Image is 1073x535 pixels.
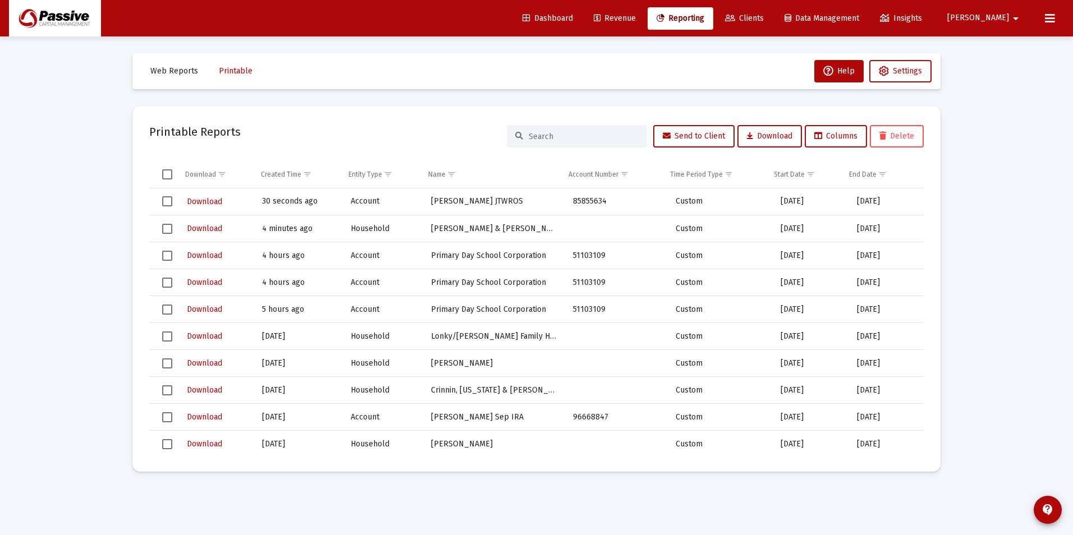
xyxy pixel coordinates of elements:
span: Settings [893,66,922,76]
td: Custom [668,350,773,377]
button: Download [186,247,223,264]
div: Select row [162,331,172,342]
td: 51103109 [565,269,668,296]
td: [DATE] [254,350,343,377]
td: [DATE] [849,269,924,296]
span: Revenue [594,13,636,23]
div: Select row [162,278,172,288]
td: [PERSON_NAME] JTWROS [423,188,565,215]
button: Download [737,125,802,147]
span: Show filter options for column 'Created Time' [303,170,311,178]
div: Account Number [568,170,618,179]
button: [PERSON_NAME] [934,7,1036,29]
button: Send to Client [653,125,735,147]
span: Show filter options for column 'Time Period Type' [724,170,733,178]
button: Download [186,301,223,317]
button: Help [814,60,864,82]
span: Download [187,358,222,368]
td: 5 hours ago [254,296,343,323]
td: [DATE] [773,215,849,242]
td: Account [343,188,423,215]
span: Show filter options for column 'Account Number' [620,170,629,178]
td: [PERSON_NAME] & [PERSON_NAME] [423,215,565,242]
span: Download [187,251,222,260]
td: Account [343,296,423,323]
td: Primary Day School Corporation [423,296,565,323]
button: Download [186,193,223,210]
button: Download [186,355,223,371]
td: Custom [668,188,773,215]
span: Columns [814,131,858,141]
td: Primary Day School Corporation [423,269,565,296]
div: Time Period Type [670,170,723,179]
span: Printable [219,66,253,76]
input: Search [529,132,639,141]
div: Select all [162,169,172,179]
span: Dashboard [522,13,573,23]
span: Show filter options for column 'Start Date' [806,170,815,178]
div: Name [428,170,446,179]
button: Download [186,220,223,237]
mat-icon: arrow_drop_down [1009,7,1022,30]
span: Download [747,131,792,141]
a: Data Management [776,7,868,30]
td: [DATE] [773,323,849,350]
td: [DATE] [849,296,924,323]
div: Select row [162,196,172,206]
td: 96668847 [565,404,668,431]
span: Help [823,66,855,76]
td: Column Account Number [561,161,662,188]
td: [DATE] [773,269,849,296]
span: Delete [879,131,914,141]
td: Custom [668,323,773,350]
button: Download [186,382,223,398]
td: Custom [668,296,773,323]
td: [DATE] [773,377,849,404]
h2: Printable Reports [149,123,241,141]
div: Select row [162,439,172,449]
td: [DATE] [254,323,343,350]
td: [DATE] [773,350,849,377]
span: [PERSON_NAME] [947,13,1009,23]
td: Column Time Period Type [662,161,766,188]
td: [DATE] [849,404,924,431]
a: Reporting [648,7,713,30]
div: Select row [162,358,172,368]
td: Household [343,350,423,377]
button: Download [186,409,223,425]
td: Column Download [177,161,253,188]
a: Revenue [585,7,645,30]
td: [DATE] [773,242,849,269]
td: [DATE] [849,323,924,350]
td: Column Start Date [766,161,842,188]
td: Household [343,377,423,404]
button: Download [186,436,223,452]
td: 4 hours ago [254,269,343,296]
td: Account [343,404,423,431]
span: Send to Client [663,131,725,141]
a: Clients [716,7,773,30]
td: [PERSON_NAME] [423,431,565,458]
td: Column End Date [841,161,915,188]
td: 51103109 [565,296,668,323]
div: Select row [162,385,172,395]
td: [DATE] [254,377,343,404]
span: Download [187,385,222,395]
td: Column Created Time [253,161,341,188]
button: Printable [210,60,262,82]
td: [DATE] [773,188,849,215]
span: Download [187,412,222,422]
td: [DATE] [849,215,924,242]
td: [DATE] [849,188,924,215]
div: Download [185,170,216,179]
button: Columns [805,125,867,147]
div: Entity Type [349,170,382,179]
span: Insights [880,13,922,23]
td: Column Entity Type [341,161,420,188]
td: 30 seconds ago [254,188,343,215]
button: Settings [869,60,932,82]
td: [DATE] [773,431,849,458]
div: Select row [162,251,172,261]
td: Household [343,431,423,458]
td: Lonky/[PERSON_NAME] Family Household [423,323,565,350]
